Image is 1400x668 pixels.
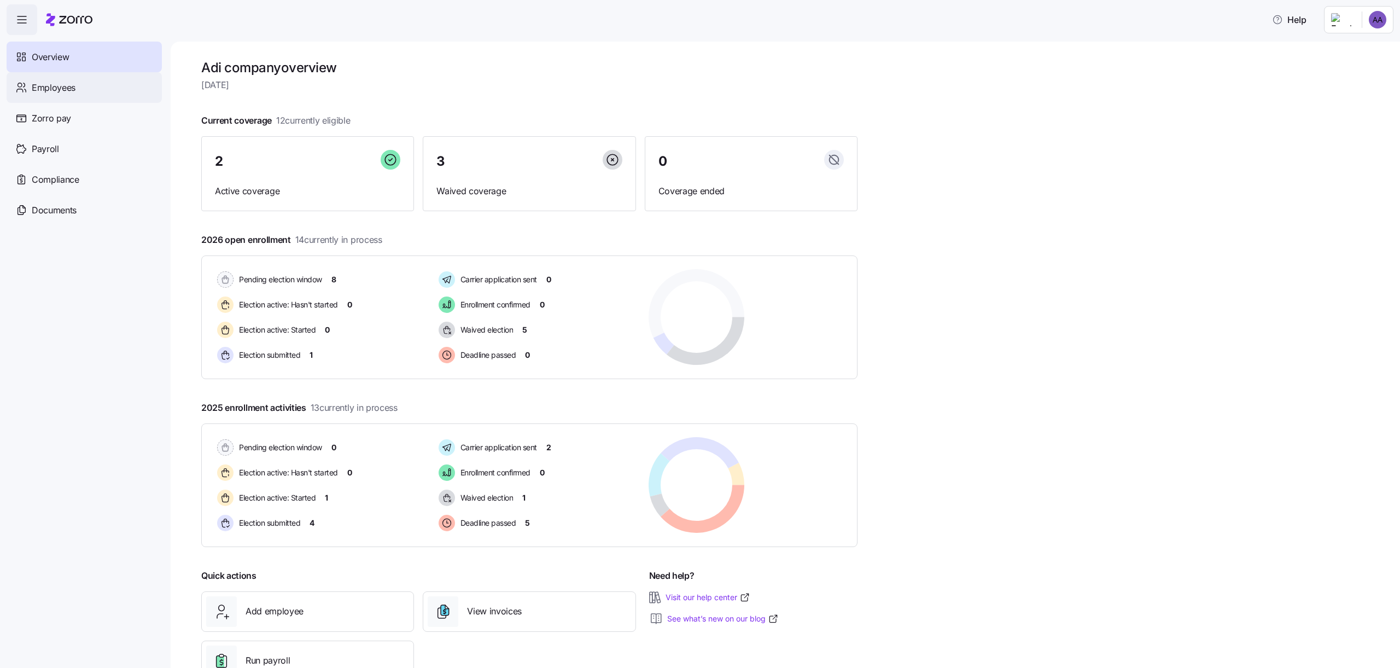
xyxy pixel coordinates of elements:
[325,324,330,335] span: 0
[246,605,304,618] span: Add employee
[215,184,400,198] span: Active coverage
[525,518,530,528] span: 5
[32,173,79,187] span: Compliance
[32,204,77,217] span: Documents
[457,350,516,361] span: Deadline passed
[236,324,316,335] span: Election active: Started
[347,467,352,478] span: 0
[467,605,522,618] span: View invoices
[236,350,300,361] span: Election submitted
[201,59,857,76] h1: Adi company overview
[667,613,779,624] a: See what’s new on our blog
[658,155,667,168] span: 0
[331,442,336,453] span: 0
[540,299,545,310] span: 0
[311,401,398,415] span: 13 currently in process
[246,654,290,667] span: Run payroll
[347,299,352,310] span: 0
[236,442,322,453] span: Pending election window
[457,274,537,285] span: Carrier application sent
[7,164,162,195] a: Compliance
[525,350,530,361] span: 0
[325,492,328,503] span: 1
[658,184,844,198] span: Coverage ended
[276,114,351,127] span: 12 currently eligible
[546,274,551,285] span: 0
[236,274,322,285] span: Pending election window
[1331,13,1353,26] img: Employer logo
[457,442,537,453] span: Carrier application sent
[295,233,382,247] span: 14 currently in process
[522,492,526,503] span: 1
[236,467,338,478] span: Election active: Hasn't started
[540,467,545,478] span: 0
[457,299,530,310] span: Enrollment confirmed
[457,518,516,528] span: Deadline passed
[32,50,69,64] span: Overview
[201,114,351,127] span: Current coverage
[7,103,162,133] a: Zorro pay
[457,324,514,335] span: Waived election
[1272,13,1306,26] span: Help
[436,184,622,198] span: Waived coverage
[201,569,256,583] span: Quick actions
[236,518,300,528] span: Election submitted
[310,518,314,528] span: 4
[201,401,398,415] span: 2025 enrollment activities
[546,442,551,453] span: 2
[666,592,750,603] a: Visit our help center
[7,72,162,103] a: Employees
[310,350,313,361] span: 1
[201,78,857,92] span: [DATE]
[32,81,75,95] span: Employees
[522,324,527,335] span: 5
[201,233,382,247] span: 2026 open enrollment
[7,195,162,225] a: Documents
[457,492,514,503] span: Waived election
[32,142,59,156] span: Payroll
[236,299,338,310] span: Election active: Hasn't started
[236,492,316,503] span: Election active: Started
[1263,9,1315,31] button: Help
[215,155,223,168] span: 2
[7,133,162,164] a: Payroll
[331,274,336,285] span: 8
[32,112,71,125] span: Zorro pay
[457,467,530,478] span: Enrollment confirmed
[1369,11,1386,28] img: 09212804168253c57e3bfecf549ffc4d
[649,569,695,583] span: Need help?
[436,155,445,168] span: 3
[7,42,162,72] a: Overview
